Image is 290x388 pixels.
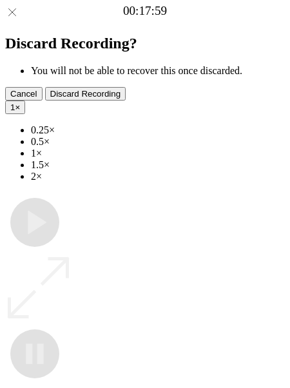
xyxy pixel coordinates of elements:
[5,101,25,114] button: 1×
[31,124,285,136] li: 0.25×
[31,136,285,148] li: 0.5×
[123,4,167,18] a: 00:17:59
[5,35,285,52] h2: Discard Recording?
[5,87,43,101] button: Cancel
[31,65,285,77] li: You will not be able to recover this once discarded.
[10,102,15,112] span: 1
[45,87,126,101] button: Discard Recording
[31,148,285,159] li: 1×
[31,171,285,182] li: 2×
[31,159,285,171] li: 1.5×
